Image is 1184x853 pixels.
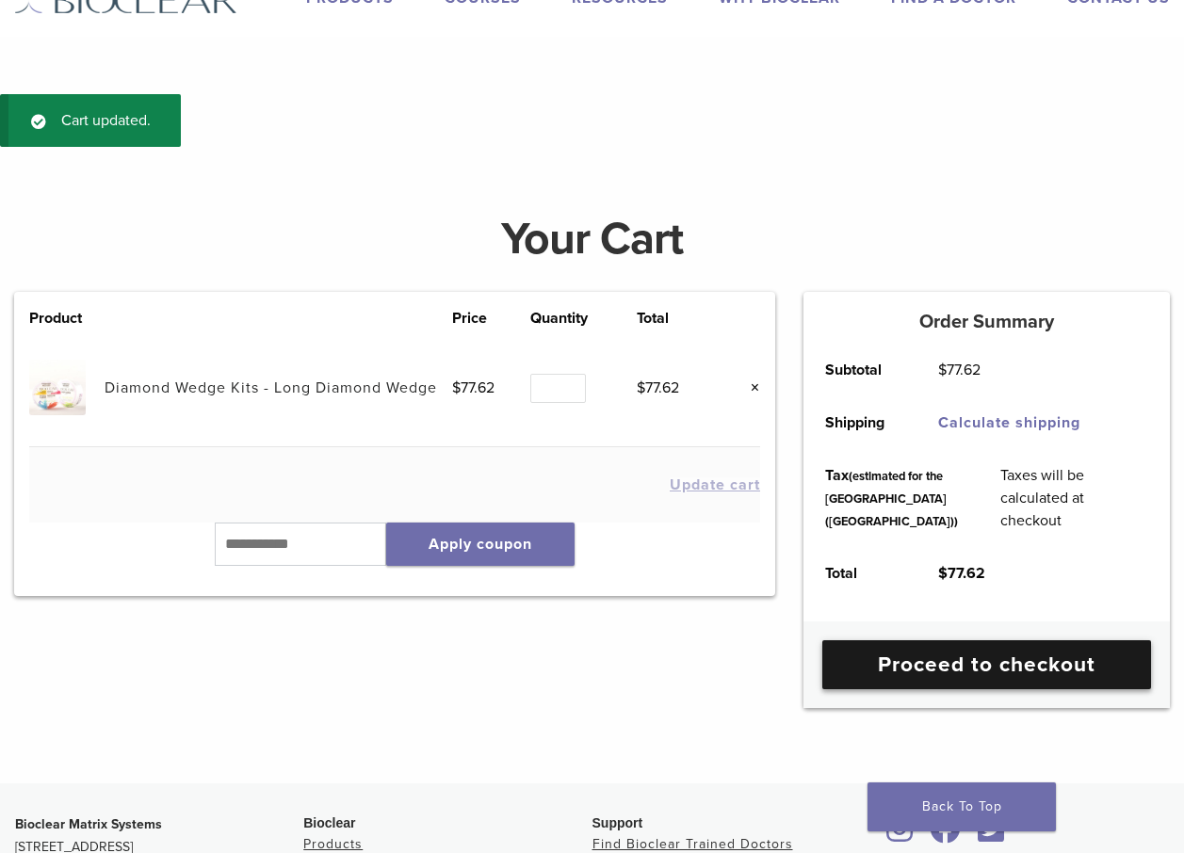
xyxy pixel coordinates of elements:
[670,477,760,492] button: Update cart
[803,449,979,547] th: Tax
[592,815,643,830] span: Support
[924,826,967,845] a: Bioclear
[530,307,637,330] th: Quantity
[303,836,363,852] a: Products
[452,378,495,397] bdi: 77.62
[938,361,981,379] bdi: 77.62
[386,523,575,566] button: Apply coupon
[592,836,793,852] a: Find Bioclear Trained Doctors
[803,311,1170,333] h5: Order Summary
[637,378,645,397] span: $
[29,360,85,415] img: Diamond Wedge Kits - Long Diamond Wedge
[822,640,1151,689] a: Proceed to checkout
[637,378,679,397] bdi: 77.62
[868,782,1056,831] a: Back To Top
[637,307,715,330] th: Total
[825,469,958,529] small: (estimated for the [GEOGRAPHIC_DATA] ([GEOGRAPHIC_DATA]))
[938,413,1080,432] a: Calculate shipping
[881,826,920,845] a: Bioclear
[736,376,760,400] a: Remove this item
[938,564,948,583] span: $
[938,564,985,583] bdi: 77.62
[452,307,530,330] th: Price
[803,396,916,449] th: Shipping
[303,815,355,830] span: Bioclear
[938,361,947,379] span: $
[803,344,916,396] th: Subtotal
[803,547,916,600] th: Total
[979,449,1170,547] td: Taxes will be calculated at checkout
[29,307,105,330] th: Product
[15,816,162,832] strong: Bioclear Matrix Systems
[105,378,437,397] a: Diamond Wedge Kits - Long Diamond Wedge
[452,378,461,397] span: $
[971,826,1011,845] a: Bioclear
